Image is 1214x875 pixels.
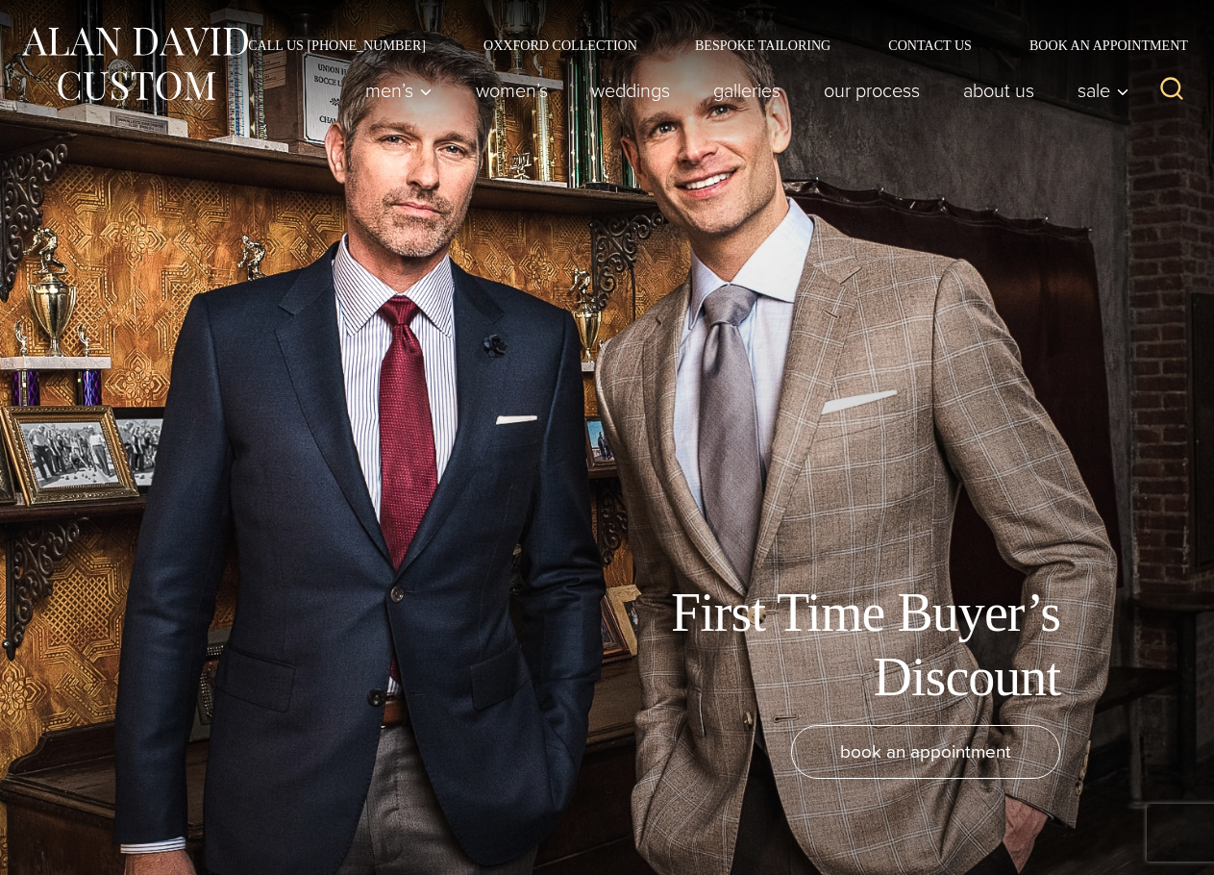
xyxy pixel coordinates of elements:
[692,71,803,110] a: Galleries
[803,71,942,110] a: Our Process
[859,38,1001,52] a: Contact Us
[455,71,570,110] a: Women’s
[365,81,433,100] span: Men’s
[791,725,1060,779] a: book an appointment
[942,71,1056,110] a: About Us
[219,38,455,52] a: Call Us [PHONE_NUMBER]
[628,581,1060,710] h1: First Time Buyer’s Discount
[666,38,859,52] a: Bespoke Tailoring
[344,71,1140,110] nav: Primary Navigation
[570,71,692,110] a: weddings
[1001,38,1195,52] a: Book an Appointment
[455,38,666,52] a: Oxxford Collection
[840,737,1011,765] span: book an appointment
[1078,81,1129,100] span: Sale
[19,21,250,107] img: Alan David Custom
[219,38,1195,52] nav: Secondary Navigation
[1149,67,1195,113] button: View Search Form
